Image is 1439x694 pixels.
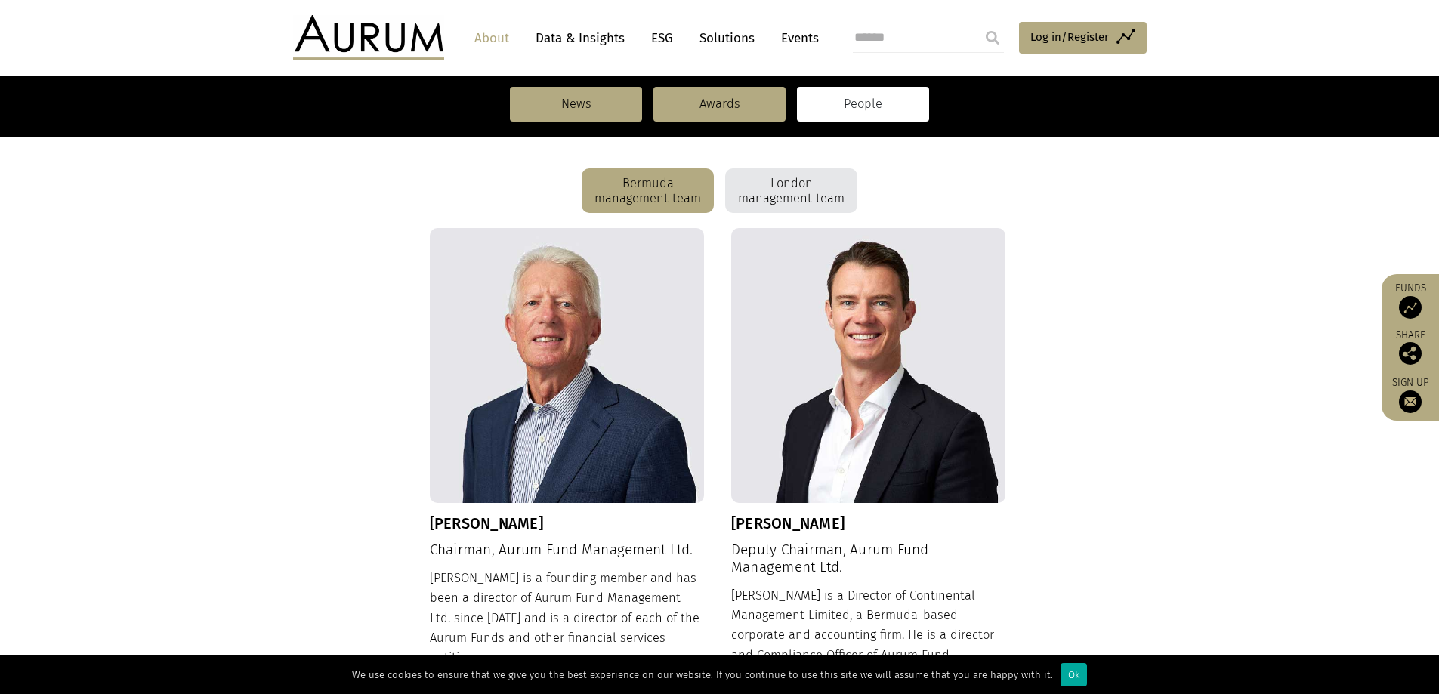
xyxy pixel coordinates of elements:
[653,87,786,122] a: Awards
[1399,342,1422,365] img: Share this post
[582,168,714,214] div: Bermuda management team
[1061,663,1087,686] div: Ok
[528,24,632,52] a: Data & Insights
[731,514,1006,532] h3: [PERSON_NAME]
[731,541,1006,576] h4: Deputy Chairman, Aurum Fund Management Ltd.
[293,15,444,60] img: Aurum
[1019,22,1147,54] a: Log in/Register
[1399,296,1422,319] img: Access Funds
[797,87,929,122] a: People
[430,514,705,532] h3: [PERSON_NAME]
[977,23,1008,53] input: Submit
[467,24,517,52] a: About
[1389,376,1431,413] a: Sign up
[430,541,705,559] h4: Chairman, Aurum Fund Management Ltd.
[1030,28,1109,46] span: Log in/Register
[1389,330,1431,365] div: Share
[1389,282,1431,319] a: Funds
[692,24,762,52] a: Solutions
[644,24,681,52] a: ESG
[774,24,819,52] a: Events
[725,168,857,214] div: London management team
[510,87,642,122] a: News
[1399,390,1422,413] img: Sign up to our newsletter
